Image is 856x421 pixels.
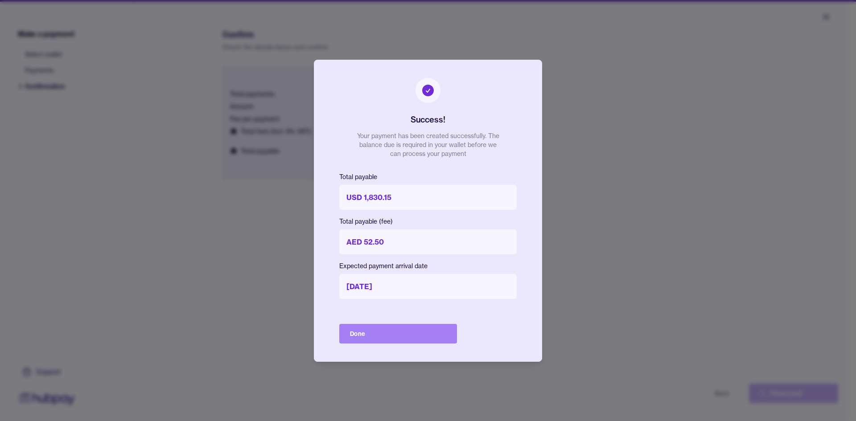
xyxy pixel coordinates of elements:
h2: Success! [411,114,445,126]
p: Total payable [339,172,517,181]
p: USD 1,830.15 [339,185,517,210]
p: Expected payment arrival date [339,262,517,270]
p: Your payment has been created successfully. The balance due is required in your wallet before we ... [357,131,499,158]
p: [DATE] [339,274,517,299]
p: AED 52.50 [339,229,517,254]
p: Total payable (fee) [339,217,517,226]
button: Done [339,324,457,343]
